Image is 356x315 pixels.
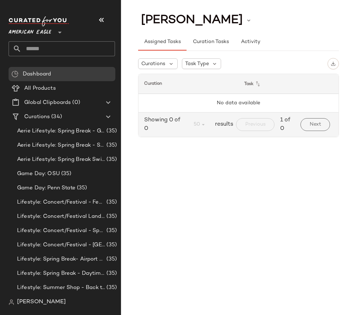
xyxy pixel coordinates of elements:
[144,116,188,133] span: Showing 0 of 0
[192,39,229,45] span: Curation Tasks
[75,184,87,192] span: (35)
[9,299,14,305] img: svg%3e
[105,227,117,235] span: (35)
[280,116,294,133] span: 1 of 0
[17,284,105,292] span: Lifestyle: Summer Shop - Back to School Essentials
[17,127,105,135] span: Aerie Lifestyle: Spring Break - Girly/Femme
[105,156,117,164] span: (35)
[241,39,260,45] span: Activity
[105,241,117,249] span: (35)
[105,269,117,278] span: (35)
[60,170,72,178] span: (35)
[17,198,105,206] span: Lifestyle: Concert/Festival - Femme
[105,127,117,135] span: (35)
[17,184,75,192] span: Game Day: Penn State
[239,74,339,94] th: Task
[9,24,51,37] span: American Eagle
[331,61,336,66] img: svg%3e
[50,113,62,121] span: (34)
[141,60,165,68] span: Curations
[11,70,19,78] img: svg%3e
[17,170,60,178] span: Game Day: OSU
[17,255,105,263] span: Lifestyle: Spring Break- Airport Style
[309,122,321,127] span: Next
[17,269,105,278] span: Lifestyle: Spring Break - Daytime Casual
[17,212,105,221] span: Lifestyle: Concert/Festival Landing Page
[23,70,51,78] span: Dashboard
[212,120,233,129] span: results
[24,113,50,121] span: Curations
[185,60,209,68] span: Task Type
[141,14,243,27] span: [PERSON_NAME]
[105,198,117,206] span: (35)
[17,156,105,164] span: Aerie Lifestyle: Spring Break Swimsuits Landing Page
[105,255,117,263] span: (35)
[24,99,71,107] span: Global Clipboards
[105,284,117,292] span: (35)
[17,227,105,235] span: Lifestyle: Concert/Festival - Sporty
[9,16,69,26] img: cfy_white_logo.C9jOOHJF.svg
[138,94,339,112] td: No data available
[105,212,117,221] span: (35)
[17,298,66,306] span: [PERSON_NAME]
[71,99,80,107] span: (0)
[17,241,105,249] span: Lifestyle: Concert/Festival - [GEOGRAPHIC_DATA]
[17,141,105,149] span: Aerie Lifestyle: Spring Break - Sporty
[138,74,239,94] th: Curation
[105,141,117,149] span: (35)
[24,84,56,93] span: All Products
[300,118,330,131] button: Next
[144,39,181,45] span: Assigned Tasks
